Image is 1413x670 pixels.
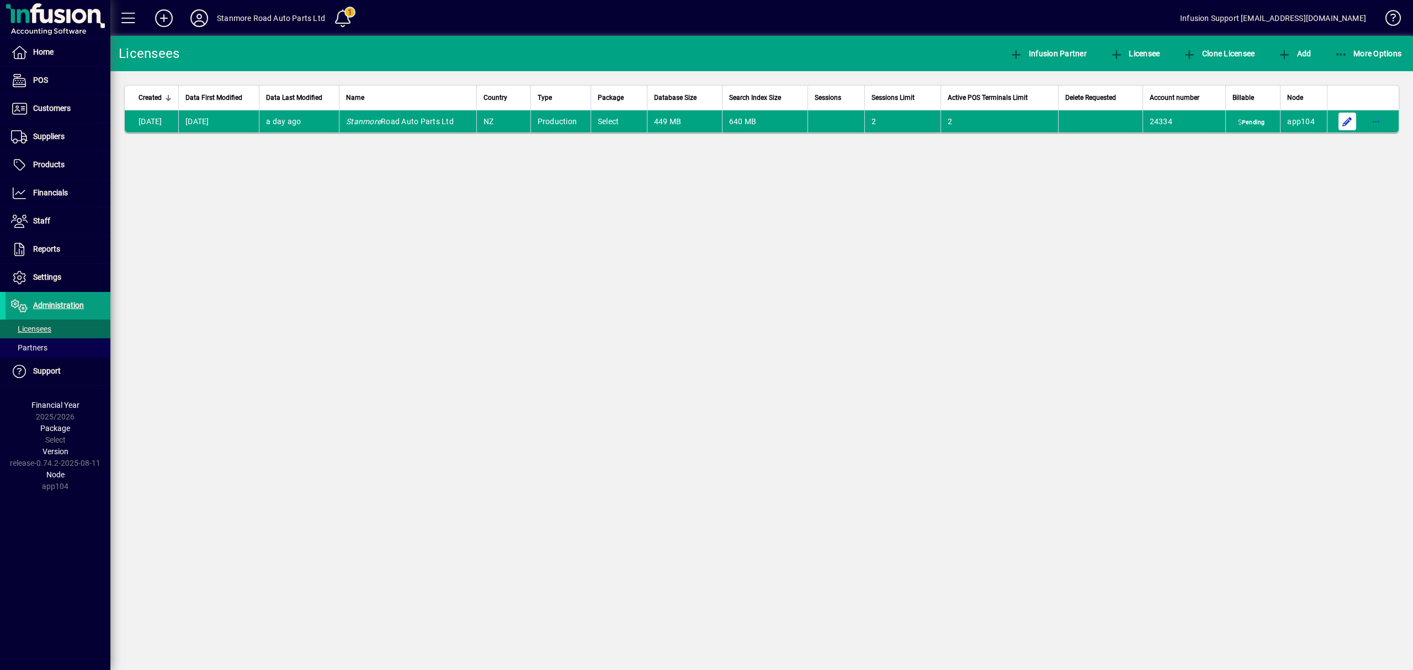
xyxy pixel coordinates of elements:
div: Stanmore Road Auto Parts Ltd [217,9,325,27]
td: NZ [476,110,530,132]
td: [DATE] [125,110,178,132]
a: Staff [6,208,110,235]
div: Data First Modified [185,92,252,104]
div: Created [139,92,172,104]
button: More options [1367,113,1385,130]
div: Infusion Support [EMAIL_ADDRESS][DOMAIN_NAME] [1180,9,1366,27]
button: Edit [1338,113,1356,130]
td: [DATE] [178,110,259,132]
a: Partners [6,338,110,357]
div: Sessions [815,92,858,104]
em: Stanmore [346,117,381,126]
span: Licensees [11,325,51,333]
span: Version [43,447,68,456]
span: Node [1287,92,1303,104]
div: Database Size [654,92,715,104]
span: Account number [1150,92,1199,104]
span: app104.prod.infusionbusinesssoftware.com [1287,117,1315,126]
span: Home [33,47,54,56]
span: Package [598,92,624,104]
span: Name [346,92,364,104]
span: Suppliers [33,132,65,141]
td: 2 [941,110,1058,132]
a: Knowledge Base [1377,2,1399,38]
span: Staff [33,216,50,225]
div: Name [346,92,470,104]
span: Partners [11,343,47,352]
span: Reports [33,244,60,253]
button: More Options [1332,44,1405,63]
span: Settings [33,273,61,281]
span: Search Index Size [729,92,781,104]
button: Licensee [1107,44,1163,63]
div: Licensees [119,45,179,62]
span: Administration [33,301,84,310]
a: Products [6,151,110,179]
div: Sessions Limit [872,92,933,104]
span: Sessions Limit [872,92,915,104]
button: Clone Licensee [1180,44,1257,63]
span: Add [1278,49,1311,58]
span: Data Last Modified [266,92,322,104]
div: Search Index Size [729,92,801,104]
td: 640 MB [722,110,808,132]
div: Account number [1150,92,1219,104]
div: Type [538,92,584,104]
span: More Options [1335,49,1402,58]
a: Home [6,39,110,66]
span: Licensee [1110,49,1160,58]
button: Add [1275,44,1314,63]
div: Country [484,92,523,104]
span: Delete Requested [1065,92,1116,104]
div: Delete Requested [1065,92,1136,104]
a: Customers [6,95,110,123]
td: a day ago [259,110,339,132]
div: Data Last Modified [266,92,332,104]
span: Package [40,424,70,433]
a: Suppliers [6,123,110,151]
span: Active POS Terminals Limit [948,92,1028,104]
span: Created [139,92,162,104]
span: Financial Year [31,401,79,410]
td: 2 [864,110,940,132]
span: Data First Modified [185,92,242,104]
span: Support [33,366,61,375]
span: POS [33,76,48,84]
span: Type [538,92,552,104]
span: Products [33,160,65,169]
button: Profile [182,8,217,28]
a: Financials [6,179,110,207]
span: Road Auto Parts Ltd [346,117,454,126]
a: POS [6,67,110,94]
span: Infusion Partner [1010,49,1087,58]
a: Licensees [6,320,110,338]
span: Clone Licensee [1183,49,1255,58]
button: Infusion Partner [1007,44,1090,63]
span: Sessions [815,92,841,104]
span: Financials [33,188,68,197]
span: Node [46,470,65,479]
button: Add [146,8,182,28]
span: Billable [1233,92,1254,104]
td: Select [591,110,647,132]
td: 449 MB [647,110,722,132]
a: Reports [6,236,110,263]
a: Support [6,358,110,385]
div: Billable [1233,92,1273,104]
span: Database Size [654,92,697,104]
span: Customers [33,104,71,113]
a: Settings [6,264,110,291]
span: Country [484,92,507,104]
td: Production [530,110,591,132]
div: Package [598,92,640,104]
div: Active POS Terminals Limit [948,92,1051,104]
span: Pending [1235,118,1267,127]
div: Node [1287,92,1320,104]
td: 24334 [1143,110,1226,132]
